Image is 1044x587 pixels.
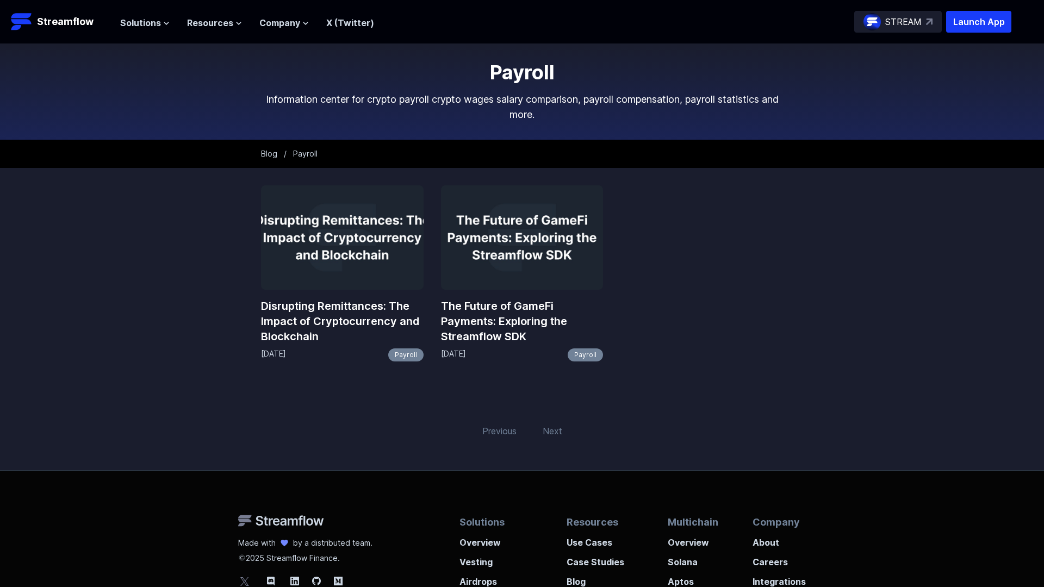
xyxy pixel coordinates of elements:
p: Company [753,515,806,529]
img: Disrupting Remittances: The Impact of Cryptocurrency and Blockchain [261,185,424,290]
img: Streamflow Logo [11,11,33,33]
a: Overview [668,529,718,549]
a: Solana [668,549,718,569]
span: Payroll [293,149,318,158]
a: Vesting [459,549,532,569]
p: Made with [238,538,276,548]
a: Disrupting Remittances: The Impact of Cryptocurrency and Blockchain [261,298,424,344]
a: Use Cases [567,529,634,549]
span: Previous [476,418,523,444]
span: Resources [187,16,233,29]
p: Streamflow [37,14,94,29]
a: About [753,529,806,549]
span: Solutions [120,16,161,29]
p: STREAM [885,15,922,28]
p: [DATE] [261,348,286,361]
a: Case Studies [567,549,634,569]
a: Payroll [568,348,603,361]
a: Streamflow [11,11,109,33]
p: Solutions [459,515,532,529]
p: Resources [567,515,634,529]
button: Launch App [946,11,1011,33]
a: Careers [753,549,806,569]
button: Solutions [120,16,170,29]
span: Company [259,16,300,29]
a: Payroll [388,348,424,361]
button: Company [259,16,309,29]
button: Resources [187,16,242,29]
img: streamflow-logo-circle.png [863,13,881,30]
a: Blog [261,149,277,158]
p: Multichain [668,515,718,529]
p: [DATE] [441,348,466,361]
img: top-right-arrow.svg [926,18,933,25]
span: / [284,149,287,158]
span: Next [536,418,569,444]
a: The Future of GameFi Payments: Exploring the Streamflow SDK [441,298,604,344]
img: Streamflow Logo [238,515,324,527]
a: X (Twitter) [326,17,374,28]
a: STREAM [854,11,942,33]
h1: Payroll [261,61,783,83]
img: The Future of GameFi Payments: Exploring the Streamflow SDK [441,185,604,290]
p: by a distributed team. [293,538,372,548]
p: Information center for crypto payroll crypto wages salary comparison, payroll compensation, payro... [261,92,783,122]
p: 2025 Streamflow Finance. [238,548,372,564]
a: Overview [459,529,532,549]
